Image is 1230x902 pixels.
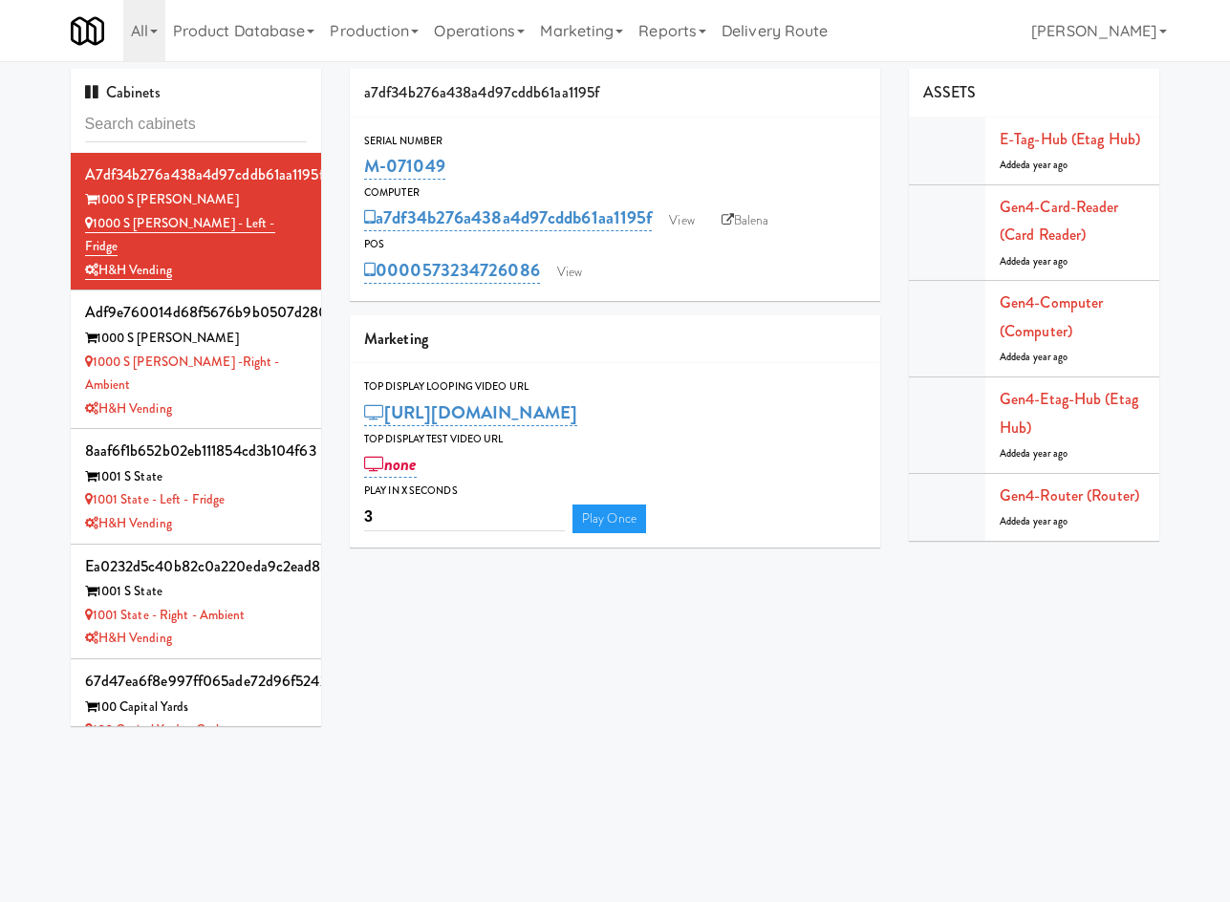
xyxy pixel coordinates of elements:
[364,257,540,284] a: 0000573234726086
[1025,446,1068,461] span: a year ago
[364,399,577,426] a: [URL][DOMAIN_NAME]
[85,490,226,508] a: 1001 State - Left - Fridge
[1000,446,1068,461] span: Added
[85,81,162,103] span: Cabinets
[364,132,866,151] div: Serial Number
[364,377,866,397] div: Top Display Looping Video Url
[85,327,308,351] div: 1000 S [PERSON_NAME]
[1000,254,1068,268] span: Added
[71,14,104,48] img: Micromart
[71,429,322,544] li: 8aaf6f1b652b02eb111854cd3b104f631001 S State 1001 State - Left - FridgeH&H Vending
[85,629,172,647] a: H&H Vending
[1000,291,1103,342] a: Gen4-computer (Computer)
[1000,484,1139,506] a: Gen4-router (Router)
[85,161,308,189] div: a7df34b276a438a4d97cddb61aa1195f
[364,430,866,449] div: Top Display Test Video Url
[1025,158,1068,172] span: a year ago
[71,659,322,774] li: 67d47ea6f8e997ff065ade72d96f5242100 Capital Yards 100 Capital Yards - CoolerPennys DC
[85,298,308,327] div: adf9e760014d68f5676b9b0507d2809f
[85,261,172,280] a: H&H Vending
[364,204,652,231] a: a7df34b276a438a4d97cddb61aa1195f
[364,235,866,254] div: POS
[85,353,280,395] a: 1000 S [PERSON_NAME] -Right - Ambient
[923,81,977,103] span: ASSETS
[364,482,866,501] div: Play in X seconds
[85,667,308,696] div: 67d47ea6f8e997ff065ade72d96f5242
[1000,196,1119,247] a: Gen4-card-reader (Card Reader)
[350,69,880,118] div: a7df34b276a438a4d97cddb61aa1195f
[659,206,703,235] a: View
[364,451,417,478] a: none
[712,206,779,235] a: Balena
[85,552,308,581] div: ea0232d5c40b82c0a220eda9c2ead884
[1000,514,1068,528] span: Added
[85,437,308,465] div: 8aaf6f1b652b02eb111854cd3b104f63
[548,258,592,287] a: View
[85,107,308,142] input: Search cabinets
[1000,158,1068,172] span: Added
[1000,350,1068,364] span: Added
[85,580,308,604] div: 1001 S State
[1025,350,1068,364] span: a year ago
[1000,128,1140,150] a: E-tag-hub (Etag Hub)
[85,399,172,418] a: H&H Vending
[364,153,445,180] a: M-071049
[1025,254,1068,268] span: a year ago
[364,328,428,350] span: Marketing
[85,514,172,532] a: H&H Vending
[85,720,229,739] a: 100 Capital Yards - Cooler
[85,214,275,257] a: 1000 S [PERSON_NAME] - Left - Fridge
[71,153,322,291] li: a7df34b276a438a4d97cddb61aa1195f1000 S [PERSON_NAME] 1000 S [PERSON_NAME] - Left - FridgeH&H Vending
[71,290,322,429] li: adf9e760014d68f5676b9b0507d2809f1000 S [PERSON_NAME] 1000 S [PERSON_NAME] -Right - AmbientH&H Ven...
[85,696,308,719] div: 100 Capital Yards
[572,505,646,533] a: Play Once
[1025,514,1068,528] span: a year ago
[85,606,246,624] a: 1001 State - Right - Ambient
[364,183,866,203] div: Computer
[85,465,308,489] div: 1001 S State
[85,188,308,212] div: 1000 S [PERSON_NAME]
[1000,388,1138,439] a: Gen4-etag-hub (Etag Hub)
[71,545,322,659] li: ea0232d5c40b82c0a220eda9c2ead8841001 S State 1001 State - Right - AmbientH&H Vending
